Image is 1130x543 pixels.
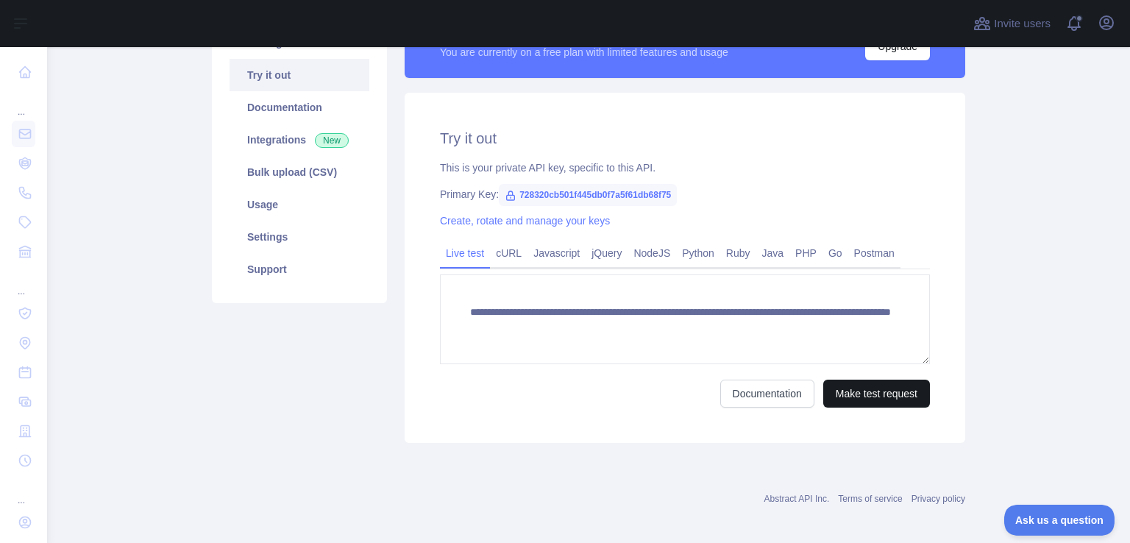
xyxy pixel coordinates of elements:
div: This is your private API key, specific to this API. [440,160,930,175]
a: Documentation [230,91,369,124]
a: jQuery [586,241,628,265]
a: Go [822,241,848,265]
a: cURL [490,241,527,265]
a: Ruby [720,241,756,265]
div: You are currently on a free plan with limited features and usage [440,45,728,60]
a: Integrations New [230,124,369,156]
a: Python [676,241,720,265]
a: Terms of service [838,494,902,504]
a: Java [756,241,790,265]
div: ... [12,88,35,118]
a: Live test [440,241,490,265]
a: Settings [230,221,369,253]
div: ... [12,268,35,297]
a: Bulk upload (CSV) [230,156,369,188]
a: Abstract API Inc. [764,494,830,504]
a: Postman [848,241,900,265]
div: ... [12,477,35,506]
span: 728320cb501f445db0f7a5f61db68f75 [499,184,677,206]
button: Make test request [823,380,930,408]
iframe: Toggle Customer Support [1004,505,1115,536]
a: Support [230,253,369,285]
div: Primary Key: [440,187,930,202]
a: Documentation [720,380,814,408]
a: PHP [789,241,822,265]
h2: Try it out [440,128,930,149]
button: Invite users [970,12,1053,35]
a: Javascript [527,241,586,265]
a: Privacy policy [912,494,965,504]
span: New [315,133,349,148]
a: Create, rotate and manage your keys [440,215,610,227]
span: Invite users [994,15,1051,32]
a: Usage [230,188,369,221]
a: NodeJS [628,241,676,265]
a: Try it out [230,59,369,91]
